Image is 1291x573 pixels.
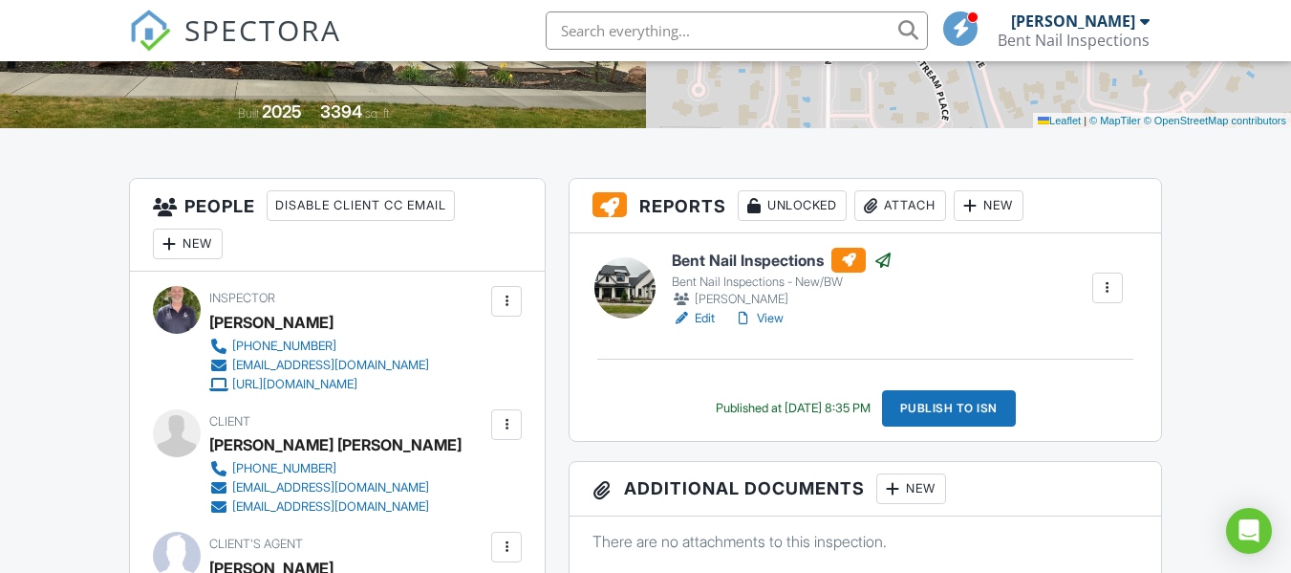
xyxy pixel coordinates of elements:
div: [PERSON_NAME] [672,290,893,309]
a: © OpenStreetMap contributors [1144,115,1286,126]
div: Attach [854,190,946,221]
span: Client [209,414,250,429]
div: Unlocked [738,190,847,221]
div: New [876,474,946,504]
div: Open Intercom Messenger [1226,508,1272,554]
div: Publish to ISN [882,390,1016,427]
div: Disable Client CC Email [267,190,455,221]
div: [PERSON_NAME] [PERSON_NAME] [209,430,462,459]
a: Bent Nail Inspections Bent Nail Inspections - New/BW [PERSON_NAME] [672,248,893,309]
div: [PERSON_NAME] [209,308,334,337]
div: [EMAIL_ADDRESS][DOMAIN_NAME] [232,480,429,496]
a: [PHONE_NUMBER] [209,459,446,478]
a: © MapTiler [1089,115,1141,126]
h3: Additional Documents [570,462,1160,517]
span: Client's Agent [209,537,303,551]
div: Bent Nail Inspections [998,31,1150,50]
div: [URL][DOMAIN_NAME] [232,377,357,392]
a: [EMAIL_ADDRESS][DOMAIN_NAME] [209,356,429,375]
div: Published at [DATE] 8:35 PM [716,401,871,416]
span: sq. ft. [365,106,392,121]
span: Built [238,106,259,121]
div: 3394 [320,101,362,121]
div: New [954,190,1023,221]
p: There are no attachments to this inspection. [592,531,1137,552]
span: | [1084,115,1087,126]
h6: Bent Nail Inspections [672,248,893,273]
a: [PHONE_NUMBER] [209,337,429,356]
a: [EMAIL_ADDRESS][DOMAIN_NAME] [209,497,446,517]
a: View [734,309,784,328]
span: Inspector [209,291,275,305]
div: New [153,229,223,259]
div: [PHONE_NUMBER] [232,339,336,354]
a: [EMAIL_ADDRESS][DOMAIN_NAME] [209,478,446,497]
div: Bent Nail Inspections - New/BW [672,275,893,290]
a: [URL][DOMAIN_NAME] [209,375,429,394]
a: Edit [672,309,715,328]
div: [PERSON_NAME] [1011,11,1135,31]
div: [EMAIL_ADDRESS][DOMAIN_NAME] [232,358,429,373]
div: 2025 [262,101,302,121]
h3: People [130,179,545,272]
input: Search everything... [546,11,928,50]
a: SPECTORA [129,26,341,66]
div: [PHONE_NUMBER] [232,461,336,476]
a: Leaflet [1038,115,1081,126]
img: The Best Home Inspection Software - Spectora [129,10,171,52]
span: SPECTORA [184,10,341,50]
div: [EMAIL_ADDRESS][DOMAIN_NAME] [232,499,429,515]
h3: Reports [570,179,1160,233]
